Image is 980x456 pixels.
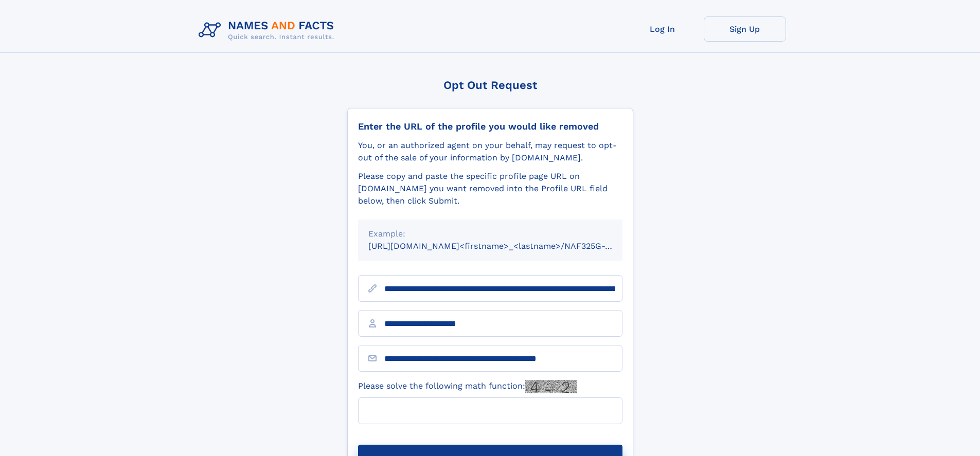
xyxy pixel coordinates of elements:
[358,121,622,132] div: Enter the URL of the profile you would like removed
[704,16,786,42] a: Sign Up
[368,228,612,240] div: Example:
[194,16,343,44] img: Logo Names and Facts
[621,16,704,42] a: Log In
[358,380,577,393] label: Please solve the following math function:
[358,170,622,207] div: Please copy and paste the specific profile page URL on [DOMAIN_NAME] you want removed into the Pr...
[347,79,633,92] div: Opt Out Request
[358,139,622,164] div: You, or an authorized agent on your behalf, may request to opt-out of the sale of your informatio...
[368,241,642,251] small: [URL][DOMAIN_NAME]<firstname>_<lastname>/NAF325G-xxxxxxxx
